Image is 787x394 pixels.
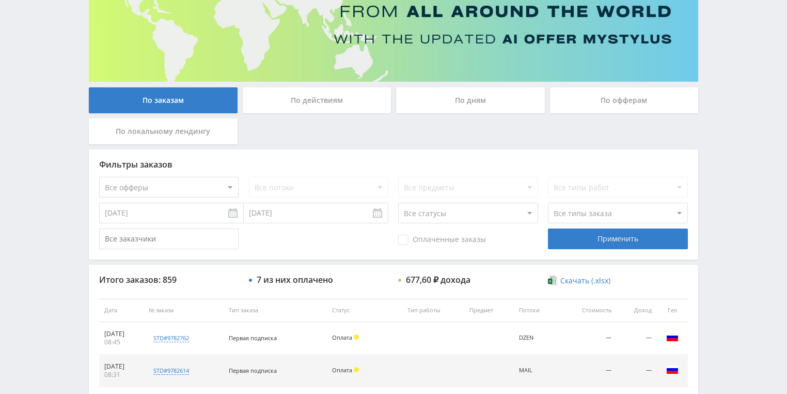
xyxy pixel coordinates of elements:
[224,299,327,322] th: Тип заказа
[617,322,657,355] td: —
[99,229,239,249] input: Все заказчики
[519,367,554,374] div: MAIL
[99,299,144,322] th: Дата
[89,118,238,144] div: По локальному лендингу
[666,363,679,376] img: rus.png
[257,275,333,284] div: 7 из них оплачено
[560,277,610,285] span: Скачать (.xlsx)
[402,299,464,322] th: Тип работы
[617,299,657,322] th: Доход
[153,334,189,342] div: std#9782762
[104,371,138,379] div: 08:31
[406,275,470,284] div: 677,60 ₽ дохода
[617,355,657,387] td: —
[332,366,352,374] span: Оплата
[354,367,359,372] span: Холд
[332,334,352,341] span: Оплата
[396,87,545,113] div: По дням
[519,335,554,341] div: DZEN
[559,355,617,387] td: —
[99,160,688,169] div: Фильтры заказов
[89,87,238,113] div: По заказам
[666,331,679,343] img: rus.png
[243,87,391,113] div: По действиям
[99,275,239,284] div: Итого заказов: 859
[548,275,557,285] img: xlsx
[464,299,514,322] th: Предмет
[398,235,486,245] span: Оплаченные заказы
[104,330,138,338] div: [DATE]
[514,299,559,322] th: Потоки
[559,322,617,355] td: —
[548,229,687,249] div: Применить
[229,334,277,342] span: Первая подписка
[229,367,277,374] span: Первая подписка
[144,299,224,322] th: № заказа
[657,299,688,322] th: Гео
[327,299,402,322] th: Статус
[153,367,189,375] div: std#9782614
[104,362,138,371] div: [DATE]
[559,299,617,322] th: Стоимость
[354,335,359,340] span: Холд
[104,338,138,346] div: 08:45
[550,87,699,113] div: По офферам
[548,276,610,286] a: Скачать (.xlsx)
